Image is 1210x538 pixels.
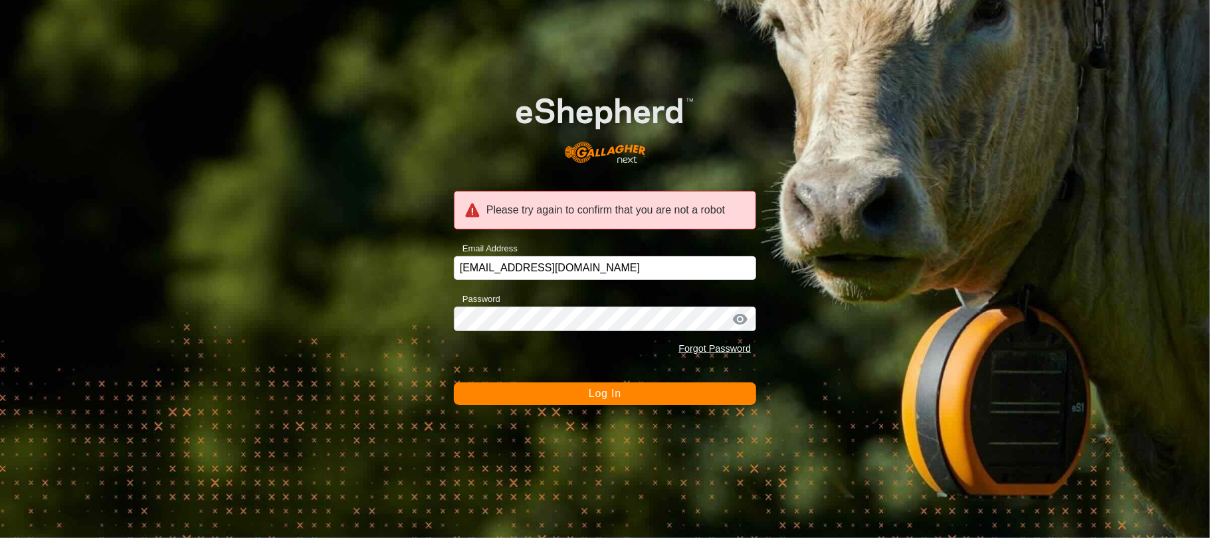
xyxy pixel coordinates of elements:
[589,388,621,399] span: Log In
[454,191,756,229] div: Please try again to confirm that you are not a robot
[454,256,756,280] input: Email Address
[454,382,756,405] button: Log In
[678,343,751,354] a: Forgot Password
[454,242,518,255] label: Email Address
[454,293,500,306] label: Password
[484,72,726,176] img: E-shepherd Logo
